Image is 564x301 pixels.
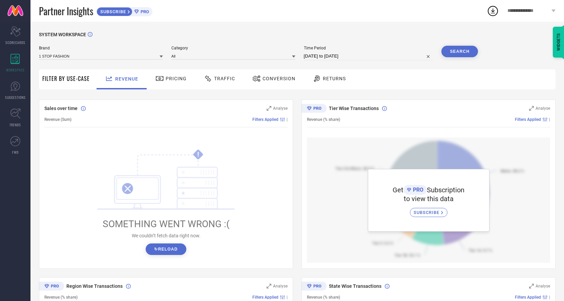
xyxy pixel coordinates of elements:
[132,233,201,238] span: We couldn’t fetch data right now.
[252,117,278,122] span: Filters Applied
[307,117,340,122] span: Revenue (% share)
[287,295,288,300] span: |
[273,284,288,288] span: Analyse
[115,76,138,82] span: Revenue
[304,52,433,60] input: Select time period
[323,76,346,81] span: Returns
[529,106,534,111] svg: Zoom
[42,74,90,83] span: Filter By Use-Case
[97,9,128,14] span: SUBSCRIBE
[304,46,433,50] span: Time Period
[214,76,235,81] span: Traffic
[263,76,295,81] span: Conversion
[146,243,186,255] button: ↻Reload
[39,4,93,18] span: Partner Insights
[301,282,327,292] div: Premium
[515,117,541,122] span: Filters Applied
[267,106,271,111] svg: Zoom
[414,210,441,215] span: SUBSCRIBE
[166,76,187,81] span: Pricing
[44,295,78,300] span: Revenue (% share)
[329,283,381,289] span: State Wise Transactions
[273,106,288,111] span: Analyse
[39,32,86,37] span: SYSTEM WORKSPACE
[66,283,123,289] span: Region Wise Transactions
[410,203,447,217] a: SUBSCRIBE
[427,186,464,194] span: Subscription
[39,46,163,50] span: Brand
[441,46,478,57] button: Search
[549,295,550,300] span: |
[301,104,327,114] div: Premium
[549,117,550,122] span: |
[171,46,295,50] span: Category
[197,151,199,158] tspan: !
[44,106,78,111] span: Sales over time
[536,284,550,288] span: Analyse
[5,95,26,100] span: SUGGESTIONS
[536,106,550,111] span: Analyse
[487,5,499,17] div: Open download list
[307,295,340,300] span: Revenue (% share)
[529,284,534,288] svg: Zoom
[404,195,454,203] span: to view this data
[44,117,71,122] span: Revenue (Sum)
[9,122,21,127] span: TRENDS
[139,9,149,14] span: PRO
[515,295,541,300] span: Filters Applied
[287,117,288,122] span: |
[12,150,19,155] span: FWD
[411,187,423,193] span: PRO
[393,186,403,194] span: Get
[103,218,230,230] span: SOMETHING WENT WRONG :(
[252,295,278,300] span: Filters Applied
[329,106,379,111] span: Tier Wise Transactions
[97,5,152,16] a: SUBSCRIBEPRO
[5,40,25,45] span: SCORECARDS
[6,67,25,72] span: WORKSPACE
[267,284,271,288] svg: Zoom
[39,282,64,292] div: Premium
